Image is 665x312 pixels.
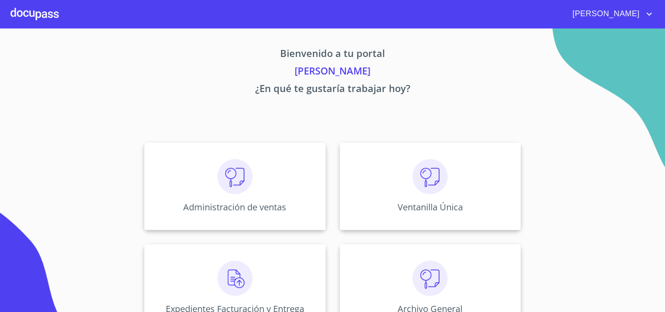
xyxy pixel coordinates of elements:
[63,81,603,99] p: ¿En qué te gustaría trabajar hoy?
[413,261,448,296] img: consulta.png
[217,159,252,194] img: consulta.png
[63,64,603,81] p: [PERSON_NAME]
[398,201,463,213] p: Ventanilla Única
[566,7,654,21] button: account of current user
[217,261,252,296] img: carga.png
[566,7,644,21] span: [PERSON_NAME]
[183,201,286,213] p: Administración de ventas
[413,159,448,194] img: consulta.png
[63,46,603,64] p: Bienvenido a tu portal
